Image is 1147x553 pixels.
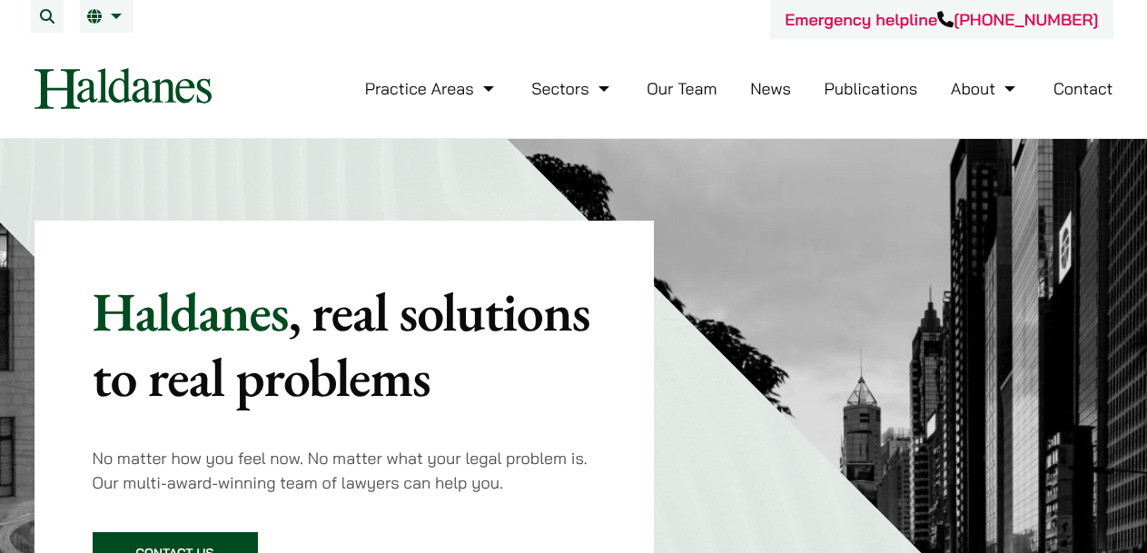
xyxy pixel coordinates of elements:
a: Contact [1053,78,1113,99]
img: Logo of Haldanes [35,68,212,109]
a: EN [87,9,126,24]
a: Emergency helpline[PHONE_NUMBER] [785,9,1098,30]
a: Publications [825,78,918,99]
p: Haldanes [93,279,597,410]
a: About [951,78,1020,99]
a: Our Team [647,78,717,99]
a: Sectors [531,78,613,99]
a: Practice Areas [365,78,499,99]
a: News [750,78,791,99]
p: No matter how you feel now. No matter what your legal problem is. Our multi-award-winning team of... [93,446,597,495]
mark: , real solutions to real problems [93,276,590,412]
